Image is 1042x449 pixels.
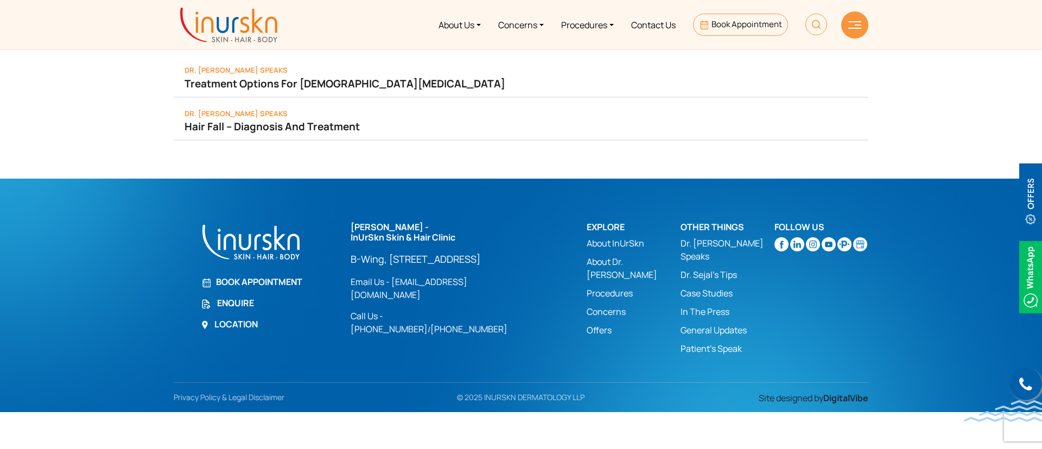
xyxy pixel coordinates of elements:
[681,287,774,300] a: Case Studies
[587,305,681,318] a: Concerns
[1019,270,1042,282] a: Whatsappicon
[681,342,774,355] a: Patient’s Speak
[681,237,774,263] a: Dr. [PERSON_NAME] Speaks
[351,275,530,301] a: Email Us - [EMAIL_ADDRESS][DOMAIN_NAME]
[180,8,277,42] img: inurskn-logo
[681,324,774,337] a: General Updates
[490,4,552,45] a: Concerns
[806,237,820,251] img: instagram
[681,268,774,281] a: Dr. Sejal's Tips
[1019,163,1042,236] img: offerBt
[201,296,338,309] a: Enquire
[351,222,574,336] div: /
[1019,241,1042,313] img: Whatsappicon
[681,222,774,232] h2: Other Things
[587,222,681,232] h2: Explore
[693,14,788,36] a: Book Appointment
[430,4,490,45] a: About Us
[201,299,212,309] img: Enquire
[174,392,290,402] a: Privacy Policy & Legal Disclaimer
[351,310,428,335] a: Call Us - [PHONE_NUMBER]
[185,65,288,75] span: Dr. [PERSON_NAME] Speaks
[430,323,507,335] a: [PHONE_NUMBER]
[587,237,681,250] a: About InUrSkn
[774,237,789,251] img: facebook
[639,391,875,404] div: Site designed by
[185,119,857,134] a: Hair Fall – Diagnosis And Treatment
[853,237,867,251] img: Skin-and-Hair-Clinic
[711,18,782,30] span: Book Appointment
[201,278,211,288] img: Book Appointment
[351,222,530,243] h2: [PERSON_NAME] - InUrSkn Skin & Hair Clinic
[201,222,301,262] img: inurskn-footer-logo
[351,252,530,265] a: B-Wing, [STREET_ADDRESS]
[823,392,868,404] span: DigitalVibe
[587,287,681,300] a: Procedures
[964,400,1042,422] img: bluewave
[681,305,774,318] a: In The Press
[410,391,633,403] div: © 2025 INURSKN DERMATOLOGY LLP
[201,321,209,329] img: Location
[201,318,338,331] a: Location
[848,21,861,29] img: hamLine.svg
[185,76,857,91] a: Treatment Options For [DEMOGRAPHIC_DATA][MEDICAL_DATA]
[552,4,622,45] a: Procedures
[201,275,338,288] a: Book Appointment
[587,324,681,337] a: Offers
[587,255,681,281] a: About Dr. [PERSON_NAME]
[774,222,868,232] h2: Follow Us
[837,237,852,251] img: sejal-saheta-dermatologist
[185,109,288,118] span: Dr. [PERSON_NAME] Speaks
[805,14,827,35] img: HeaderSearch
[622,4,684,45] a: Contact Us
[822,237,836,251] img: youtube
[790,237,804,251] img: linkedin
